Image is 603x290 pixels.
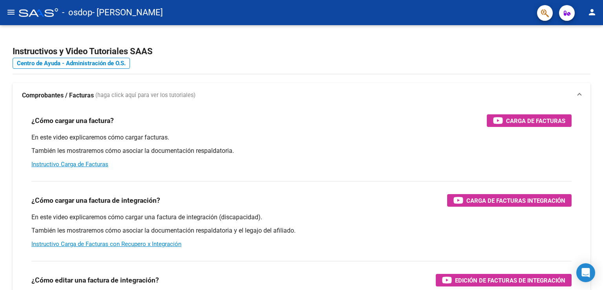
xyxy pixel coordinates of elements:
[13,83,590,108] mat-expansion-panel-header: Comprobantes / Facturas (haga click aquí para ver los tutoriales)
[587,7,597,17] mat-icon: person
[31,226,572,235] p: También les mostraremos cómo asociar la documentación respaldatoria y el legajo del afiliado.
[31,133,572,142] p: En este video explicaremos cómo cargar facturas.
[31,195,160,206] h3: ¿Cómo cargar una factura de integración?
[13,58,130,69] a: Centro de Ayuda - Administración de O.S.
[92,4,163,21] span: - [PERSON_NAME]
[31,240,181,248] a: Instructivo Carga de Facturas con Recupero x Integración
[95,91,196,100] span: (haga click aquí para ver los tutoriales)
[576,263,595,282] div: Open Intercom Messenger
[31,275,159,286] h3: ¿Cómo editar una factura de integración?
[22,91,94,100] strong: Comprobantes / Facturas
[6,7,16,17] mat-icon: menu
[13,44,590,59] h2: Instructivos y Video Tutoriales SAAS
[31,115,114,126] h3: ¿Cómo cargar una factura?
[31,213,572,222] p: En este video explicaremos cómo cargar una factura de integración (discapacidad).
[447,194,572,207] button: Carga de Facturas Integración
[31,147,572,155] p: También les mostraremos cómo asociar la documentación respaldatoria.
[466,196,565,206] span: Carga de Facturas Integración
[436,274,572,286] button: Edición de Facturas de integración
[506,116,565,126] span: Carga de Facturas
[31,161,108,168] a: Instructivo Carga de Facturas
[455,275,565,285] span: Edición de Facturas de integración
[487,114,572,127] button: Carga de Facturas
[62,4,92,21] span: - osdop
